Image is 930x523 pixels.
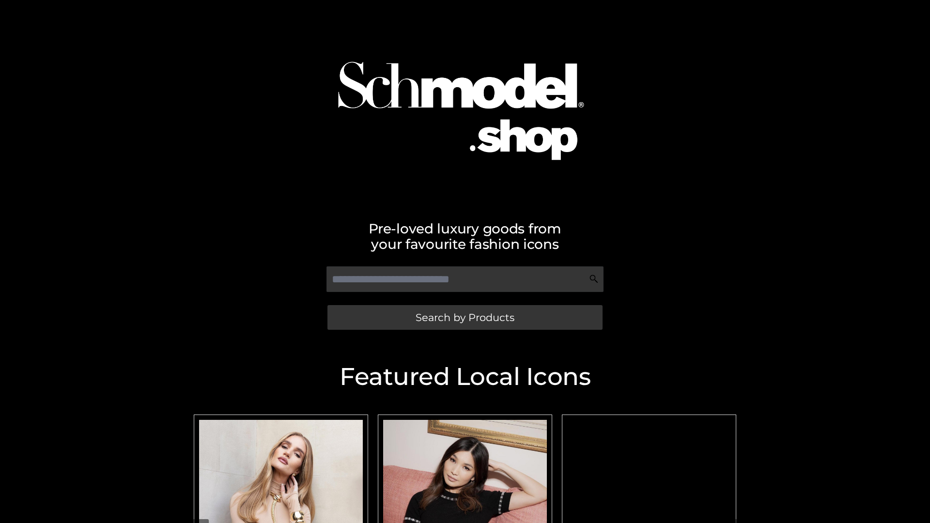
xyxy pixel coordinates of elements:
[189,221,741,252] h2: Pre-loved luxury goods from your favourite fashion icons
[589,274,599,284] img: Search Icon
[189,365,741,389] h2: Featured Local Icons​
[416,312,514,323] span: Search by Products
[327,305,603,330] a: Search by Products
